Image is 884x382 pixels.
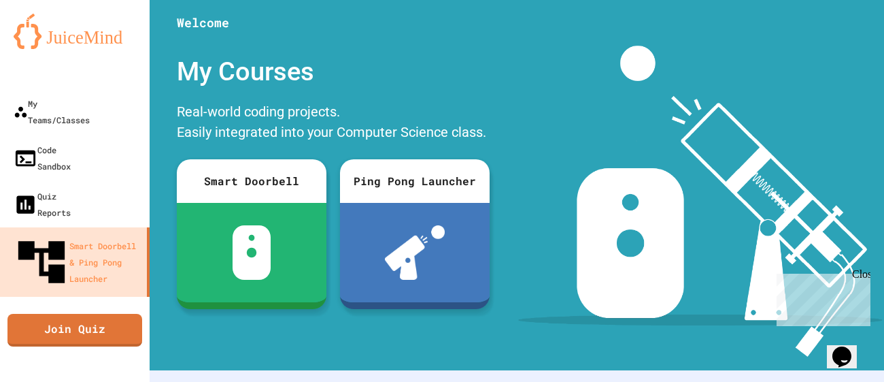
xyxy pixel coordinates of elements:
div: My Courses [170,46,496,98]
div: Code Sandbox [14,142,71,174]
img: banner-image-my-projects.png [518,46,883,357]
a: Join Quiz [7,314,142,347]
iframe: chat widget [771,268,870,326]
div: My Teams/Classes [14,95,90,128]
div: Smart Doorbell & Ping Pong Launcher [14,234,141,290]
img: sdb-white.svg [233,225,271,280]
iframe: chat widget [827,328,870,368]
div: Quiz Reports [14,188,71,221]
div: Chat with us now!Close [5,5,94,86]
div: Real-world coding projects. Easily integrated into your Computer Science class. [170,98,496,149]
img: ppl-with-ball.png [385,225,445,280]
div: Smart Doorbell [177,159,326,203]
img: logo-orange.svg [14,14,136,49]
div: Ping Pong Launcher [340,159,490,203]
